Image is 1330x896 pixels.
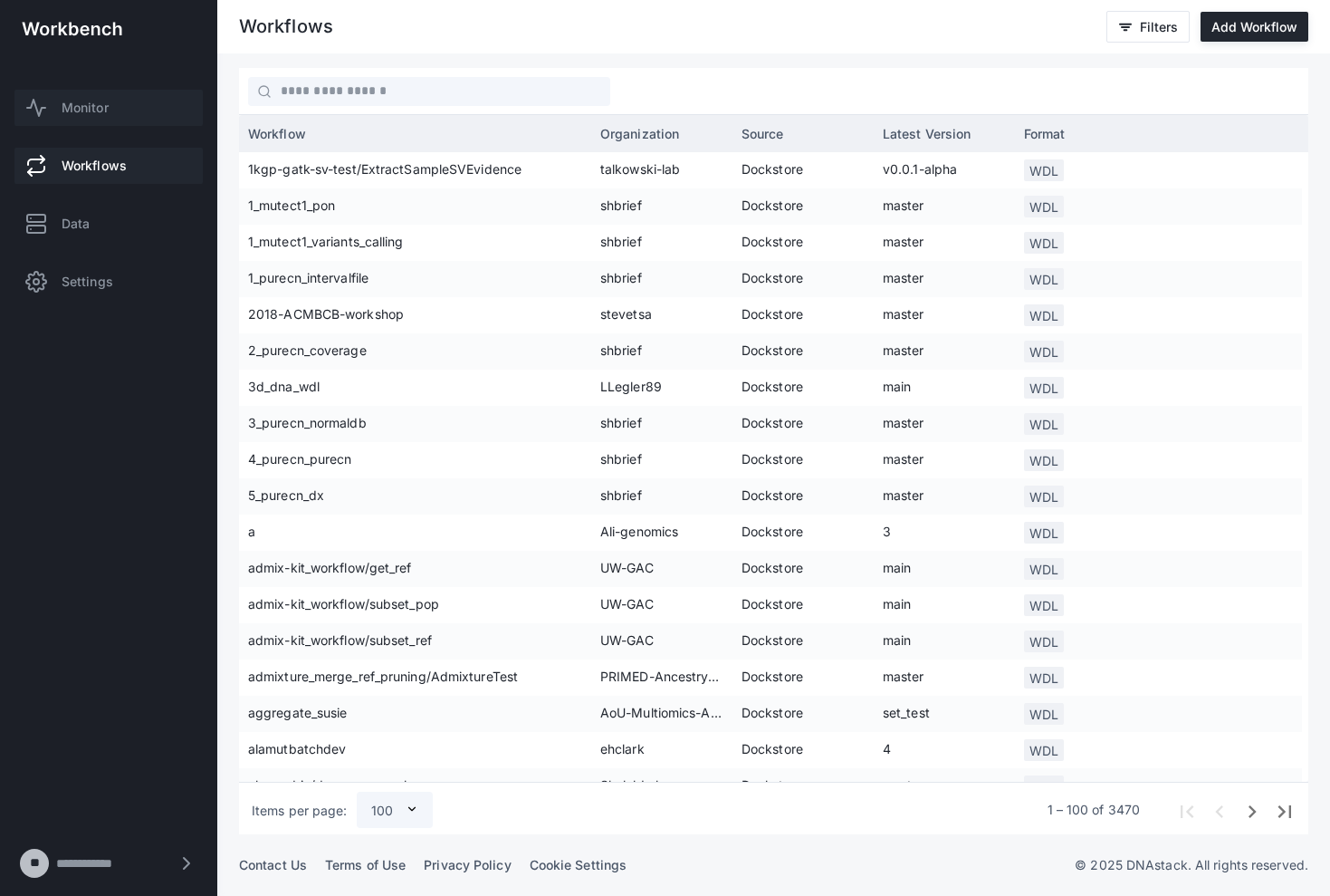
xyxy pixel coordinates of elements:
span: WDL [1024,449,1064,471]
span: master [883,768,1006,804]
span: Dockstore [742,442,865,478]
span: WDL [1024,268,1064,290]
span: Dockstore [742,406,865,442]
span: WDL [1024,739,1064,761]
span: Workflows [62,157,127,175]
a: Cookie Settings [530,857,627,872]
span: Latest Version [883,126,971,141]
span: Dockstore [742,515,865,551]
span: Filters [1140,19,1178,34]
span: master [883,225,1006,261]
span: main [883,551,1006,587]
span: main [883,370,1006,406]
span: admix-kit_workflow/subset_pop [248,587,582,623]
span: Data [62,215,90,233]
span: Workflow [248,126,306,141]
span: shbrief [600,478,723,515]
button: Add Workflow [1201,12,1308,42]
span: 3d_dna_wdl [248,370,582,406]
span: shbrief [600,406,723,442]
span: Dockstore [742,188,865,225]
span: shbrief [600,261,723,297]
span: Dockstore [742,623,865,660]
span: 3_purecn_normaldb [248,406,582,442]
button: Filters [1106,11,1190,43]
span: master [883,333,1006,370]
span: WDL [1024,341,1064,362]
span: a [248,515,582,551]
button: Last page [1267,794,1299,826]
span: Organization [600,126,679,141]
button: Next page [1234,794,1267,826]
span: Dockstore [742,587,865,623]
span: Dockstore [742,370,865,406]
button: First page [1169,794,1201,826]
span: master [883,478,1006,515]
span: shbrief [600,188,723,225]
span: Dockstore [742,333,865,370]
span: Dockstore [742,660,865,696]
span: Dockstore [742,732,865,768]
span: 4_purecn_purecn [248,442,582,478]
span: WDL [1024,232,1064,254]
a: Contact Us [239,857,307,872]
span: 1kgp-gatk-sv-test/ExtractSampleSVEvidence [248,152,582,188]
span: stevetsa [600,297,723,333]
div: Workflows [239,18,333,36]
span: Dockstore [742,261,865,297]
span: shbrief [600,333,723,370]
a: Privacy Policy [424,857,511,872]
span: master [883,188,1006,225]
span: 1_mutect1_variants_calling [248,225,582,261]
span: 2018-ACMBCB-workshop [248,297,582,333]
span: master [883,261,1006,297]
span: Source [742,126,784,141]
span: 2_purecn_coverage [248,333,582,370]
span: 3 [883,515,1006,551]
span: 5_purecn_dx [248,478,582,515]
span: 1_mutect1_pon [248,188,582,225]
span: master [883,660,1006,696]
span: WDL [1024,159,1064,181]
span: WDL [1024,522,1064,544]
span: admix-kit_workflow/get_ref [248,551,582,587]
span: WDL [1024,413,1064,435]
span: UW-GAC [600,587,723,623]
span: WDL [1024,631,1064,652]
span: master [883,297,1006,333]
span: set_test [883,696,1006,732]
span: main [883,623,1006,660]
span: ehclark [600,732,723,768]
div: Items per page: [252,802,348,820]
span: master [883,406,1006,442]
img: workbench-logo-white.svg [22,22,122,36]
div: 1 – 100 of 3470 [1048,801,1141,819]
span: Dockstore [742,152,865,188]
span: Dockstore [742,768,865,804]
span: admixture_merge_ref_pruning/AdmixtureTest [248,660,582,696]
span: WDL [1024,667,1064,689]
span: ShalekLab [600,768,723,804]
span: WDL [1024,703,1064,725]
p: © 2025 DNAstack. All rights reserved. [1075,856,1308,874]
span: shbrief [600,225,723,261]
span: WDL [1024,304,1064,326]
a: Terms of Use [325,857,406,872]
span: main [883,587,1006,623]
span: Ali-genomics [600,515,723,551]
span: WDL [1024,558,1064,580]
span: Monitor [62,99,109,117]
span: WDL [1024,486,1064,507]
a: Workflows [14,148,203,184]
span: aggregate_susie [248,696,582,732]
a: Settings [14,264,203,300]
span: WDL [1024,594,1064,616]
span: AoU-Multiomics-Analysis [600,696,723,732]
span: WDL [1024,196,1064,217]
span: v0.0.1-alpha [883,152,1006,188]
span: 1_purecn_intervalfile [248,261,582,297]
span: WDL [1024,377,1064,399]
button: Previous page [1201,794,1234,826]
a: Data [14,206,203,242]
span: shbrief [600,442,723,478]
